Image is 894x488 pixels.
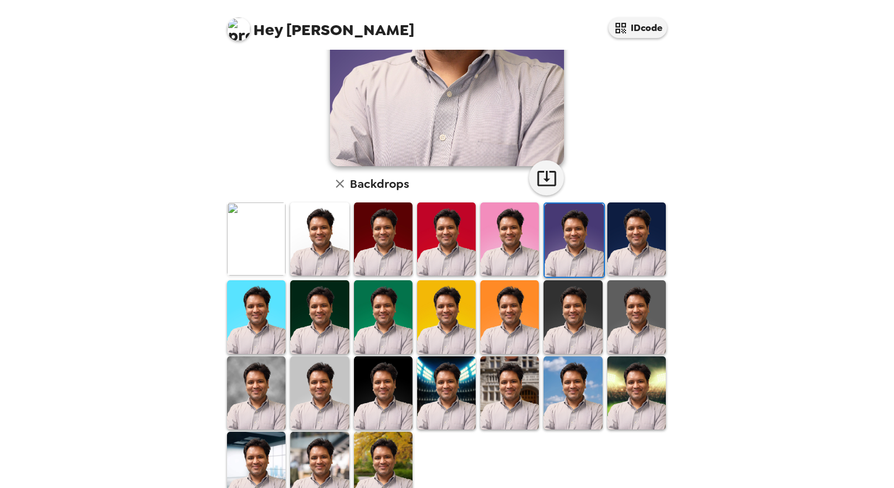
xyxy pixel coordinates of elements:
[227,12,414,38] span: [PERSON_NAME]
[608,18,667,38] button: IDcode
[227,18,250,41] img: profile pic
[350,174,409,193] h6: Backdrops
[253,19,283,40] span: Hey
[227,202,286,276] img: Original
